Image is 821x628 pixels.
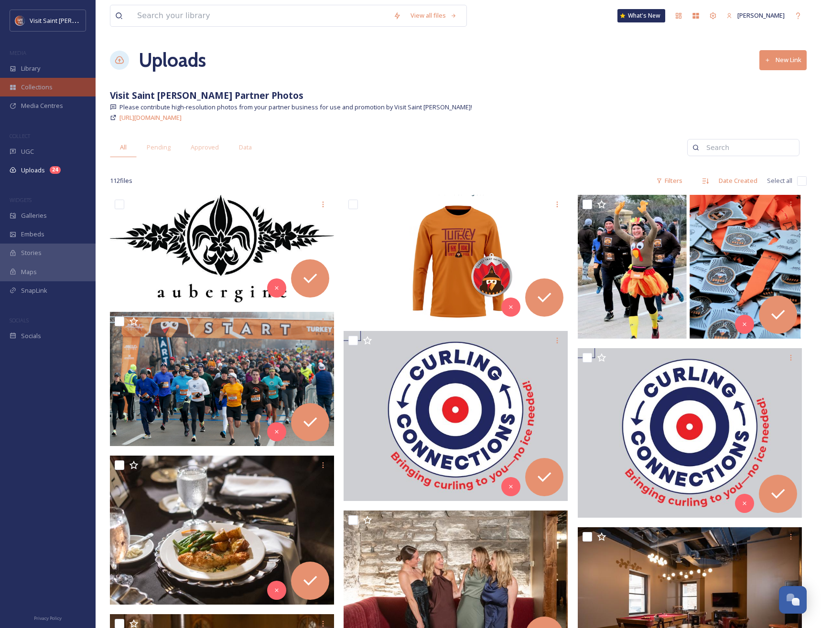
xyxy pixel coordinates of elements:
img: ext_1755232927.272673_Jill@curlingconnections.com-37C271EF-2C37-4E63-BBBD-F99CB9EB14EE.jpeg [344,331,568,500]
span: Pending [147,143,171,152]
span: Data [239,143,252,152]
a: [PERSON_NAME] [722,6,789,25]
a: [URL][DOMAIN_NAME] [119,112,182,123]
img: Visit%20Saint%20Paul%20Updated%20Profile%20Image.jpg [15,16,25,25]
input: Search your library [132,5,389,26]
span: SnapLink [21,286,47,295]
span: WIDGETS [10,196,32,203]
span: Embeds [21,230,44,239]
img: ext_1755232927.271465_Jill@curlingconnections.com-3EC89502-AD8D-42E5-8CE4-D8979F4DAD4E.jpeg [578,348,802,518]
span: Maps [21,267,37,277]
span: UGC [21,147,34,156]
span: Privacy Policy [34,615,62,621]
button: Open Chat [779,586,807,614]
span: 112 file s [110,176,132,185]
span: SOCIALS [10,317,29,324]
img: ext_1755883208.677793_mike@mnrunseries.com-Screenshot 2025-08-22 at 12.18.22 PM.png [344,195,568,321]
span: [URL][DOMAIN_NAME] [119,113,182,122]
a: View all files [406,6,462,25]
div: Filters [651,171,687,190]
img: ext_1758044670.239699_megan@auberginehospitality.com-Aubergine Secondary Logo Lockup.jpg [110,195,334,302]
span: Select all [767,176,792,185]
span: Galleries [21,211,47,220]
img: ext_1755883208.675_mike@mnrunseries.com-Screenshot 2025-08-22 at 12.16.41 PM.png [110,312,334,446]
span: Stories [21,248,42,257]
span: Library [21,64,40,73]
img: ext_1755883208.675002_mike@mnrunseries.com-Screenshot 2025-08-22 at 12.18.40 PM.png [578,195,802,339]
button: New Link [759,50,807,70]
input: Search [702,138,794,157]
span: Media Centres [21,101,63,110]
strong: Visit Saint [PERSON_NAME] Partner Photos [110,89,303,102]
a: What's New [617,9,665,22]
span: All [120,143,127,152]
span: [PERSON_NAME] [737,11,785,20]
img: ext_1755120523.626459_andrewparfenov.bellagala@gmail.com-061125 - Andrew P & Le Venere Dinner-013... [110,456,334,605]
span: Approved [191,143,219,152]
div: Date Created [714,171,762,190]
span: COLLECT [10,132,30,139]
span: Collections [21,83,53,92]
div: 24 [50,166,61,174]
span: Please contribute high-resolution photos from your partner business for use and promotion by Visi... [119,103,472,112]
span: Socials [21,331,41,341]
span: MEDIA [10,49,26,56]
a: Uploads [139,46,206,75]
span: Visit Saint [PERSON_NAME] [30,16,106,25]
a: Privacy Policy [34,612,62,623]
span: Uploads [21,166,45,175]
